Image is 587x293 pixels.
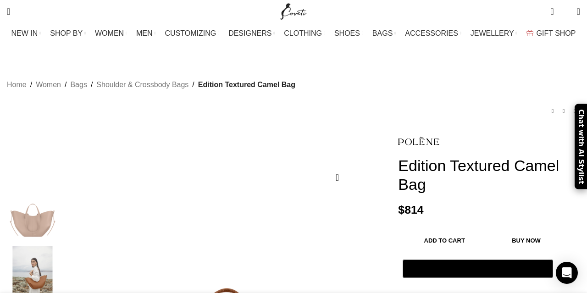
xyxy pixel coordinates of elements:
a: DESIGNERS [228,24,275,43]
span: 0 [563,9,570,16]
span: GIFT SHOP [537,29,576,38]
a: Home [7,79,27,91]
button: Buy now [491,231,562,250]
nav: Breadcrumb [7,79,295,91]
span: SHOES [334,29,360,38]
span: CLOTHING [284,29,322,38]
div: 1 / 6 [5,188,61,246]
a: Shoulder & Crossbody Bags [96,79,188,91]
span: CUSTOMIZING [165,29,216,38]
button: Add to cart [403,231,486,250]
bdi: 814 [398,204,423,216]
a: BAGS [372,24,396,43]
a: MEN [136,24,155,43]
span: 0 [551,5,558,11]
a: SHOP BY [50,24,86,43]
a: Search [2,2,15,21]
span: $ [398,204,404,216]
span: SHOP BY [50,29,83,38]
a: SHOES [334,24,363,43]
a: NEW IN [11,24,41,43]
a: CUSTOMIZING [165,24,220,43]
span: BAGS [372,29,393,38]
button: Pay with GPay [403,260,553,278]
a: Bags [70,79,87,91]
span: MEN [136,29,153,38]
span: NEW IN [11,29,38,38]
div: My Wishlist [561,2,570,21]
a: WOMEN [95,24,127,43]
a: GIFT SHOP [526,24,576,43]
div: Open Intercom Messenger [556,262,578,284]
a: Next product [569,105,580,116]
a: Women [36,79,61,91]
img: Polene [5,188,61,241]
div: Main navigation [2,24,585,43]
a: Site logo [278,7,309,15]
img: Polene [398,130,439,152]
a: CLOTHING [284,24,325,43]
a: Previous product [547,105,558,116]
a: ACCESSORIES [405,24,461,43]
a: JEWELLERY [471,24,517,43]
span: ACCESSORIES [405,29,458,38]
span: JEWELLERY [471,29,514,38]
h1: Edition Textured Camel Bag [398,156,580,194]
img: GiftBag [526,30,533,36]
span: Edition Textured Camel Bag [198,79,295,91]
a: 0 [546,2,558,21]
span: DESIGNERS [228,29,271,38]
span: WOMEN [95,29,124,38]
